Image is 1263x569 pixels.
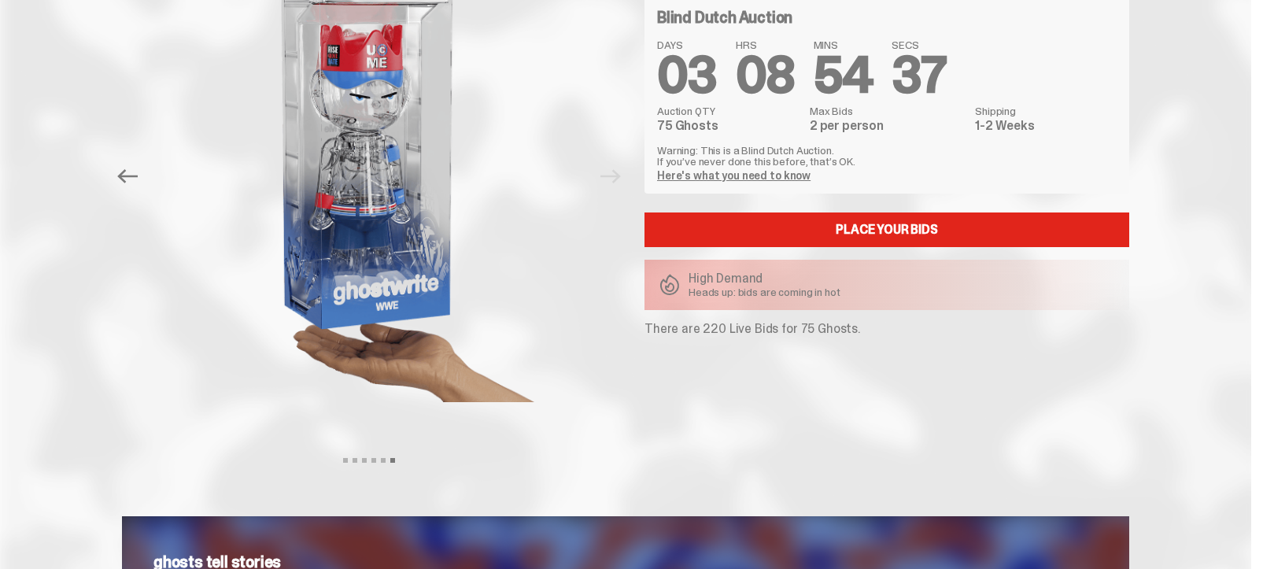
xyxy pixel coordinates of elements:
span: 08 [736,42,795,108]
dd: 2 per person [810,120,966,132]
h4: Blind Dutch Auction [657,9,792,25]
span: DAYS [657,39,717,50]
button: View slide 1 [343,458,348,463]
dd: 1-2 Weeks [975,120,1117,132]
dt: Max Bids [810,105,966,116]
a: Here's what you need to know [657,168,811,183]
button: Previous [110,159,145,194]
p: Warning: This is a Blind Dutch Auction. If you’ve never done this before, that’s OK. [657,145,1117,167]
span: HRS [736,39,795,50]
span: 03 [657,42,717,108]
button: View slide 6 [390,458,395,463]
button: View slide 4 [371,458,376,463]
span: SECS [892,39,946,50]
span: 54 [814,42,873,108]
span: MINS [814,39,873,50]
button: View slide 3 [362,458,367,463]
dd: 75 Ghosts [657,120,800,132]
a: Place your Bids [644,212,1129,247]
button: View slide 2 [353,458,357,463]
dt: Shipping [975,105,1117,116]
dt: Auction QTY [657,105,800,116]
p: There are 220 Live Bids for 75 Ghosts. [644,323,1129,335]
button: View slide 5 [381,458,386,463]
span: 37 [892,42,946,108]
p: High Demand [689,272,840,285]
p: Heads up: bids are coming in hot [689,286,840,297]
